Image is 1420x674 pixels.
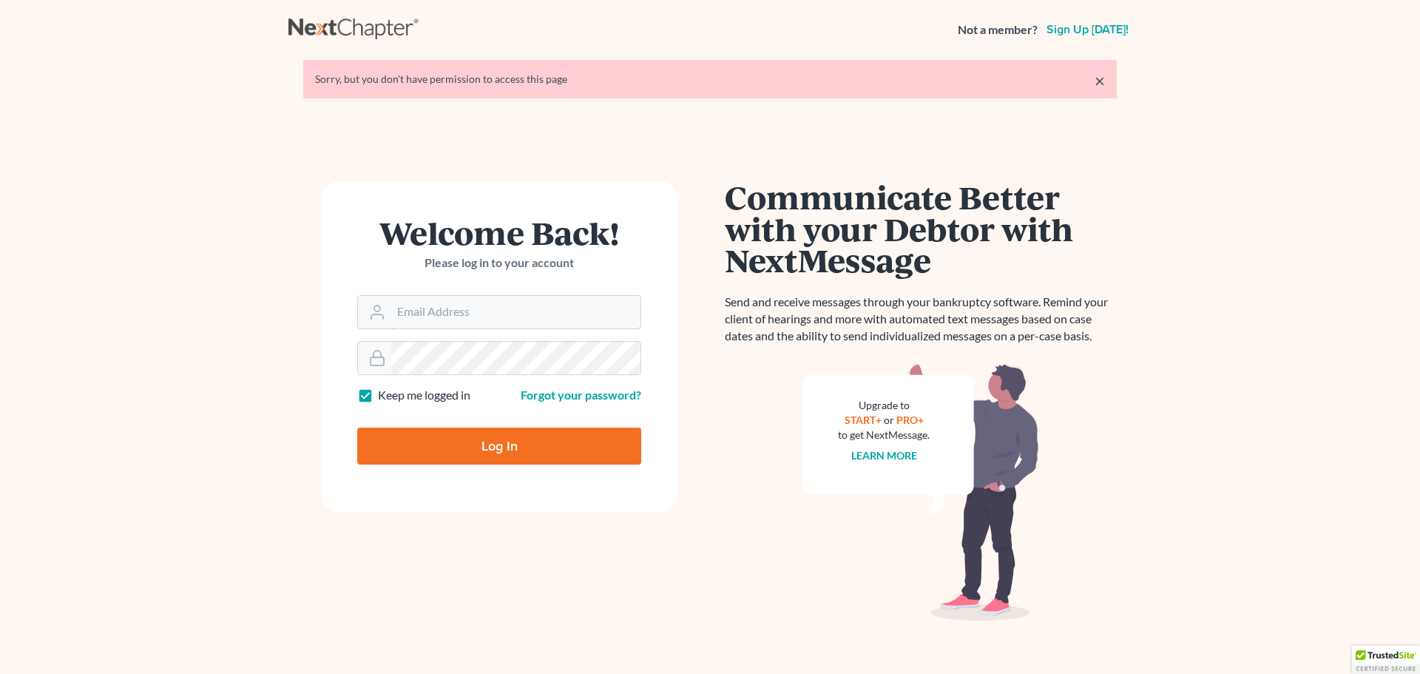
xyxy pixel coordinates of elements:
input: Log In [357,428,641,465]
a: Sign up [DATE]! [1044,24,1132,36]
div: to get NextMessage. [838,428,930,442]
p: Please log in to your account [357,255,641,272]
div: TrustedSite Certified [1352,646,1420,674]
a: × [1095,72,1105,90]
div: Upgrade to [838,398,930,413]
strong: Not a member? [958,21,1038,38]
input: Email Address [391,296,640,328]
span: or [884,414,894,426]
div: Sorry, but you don't have permission to access this page [315,72,1105,87]
a: Learn more [851,449,917,462]
img: nextmessage_bg-59042aed3d76b12b5cd301f8e5b87938c9018125f34e5fa2b7a6b67550977c72.svg [802,363,1039,621]
h1: Communicate Better with your Debtor with NextMessage [725,181,1117,276]
a: Forgot your password? [521,388,641,402]
h1: Welcome Back! [357,217,641,249]
label: Keep me logged in [378,387,470,404]
p: Send and receive messages through your bankruptcy software. Remind your client of hearings and mo... [725,294,1117,345]
a: PRO+ [896,414,924,426]
a: START+ [845,414,882,426]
